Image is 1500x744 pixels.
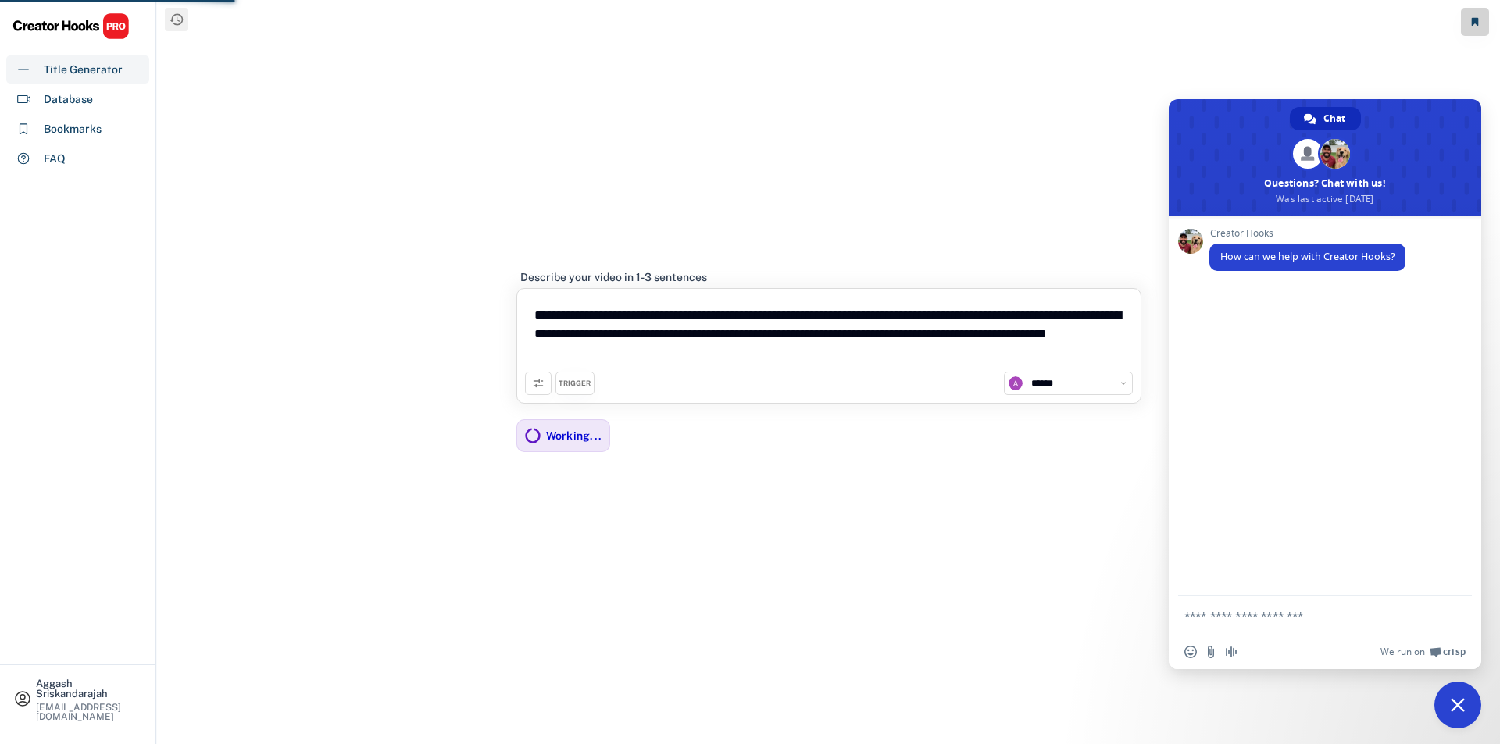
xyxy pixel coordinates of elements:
[1009,376,1023,390] img: unnamed.jpg
[44,151,66,167] div: FAQ
[36,703,142,721] div: [EMAIL_ADDRESS][DOMAIN_NAME]
[1205,646,1217,658] span: Send a file
[1380,646,1466,658] a: We run onCrisp
[44,121,102,137] div: Bookmarks
[12,12,130,40] img: CHPRO%20Logo.svg
[1220,250,1395,263] span: How can we help with Creator Hooks?
[1443,646,1466,658] span: Crisp
[1380,646,1425,658] span: We run on
[44,62,123,78] div: Title Generator
[1434,682,1481,728] a: Close chat
[36,678,142,699] div: Aggash Sriskandarajah
[1290,107,1361,130] a: Chat
[1209,228,1405,239] span: Creator Hooks
[1323,107,1345,130] span: Chat
[1184,646,1197,658] span: Insert an emoji
[44,91,93,108] div: Database
[546,429,602,443] div: Working...
[520,270,707,284] div: Describe your video in 1-3 sentences
[1225,646,1237,658] span: Audio message
[559,379,591,389] div: TRIGGER
[1184,596,1434,635] textarea: Compose your message...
